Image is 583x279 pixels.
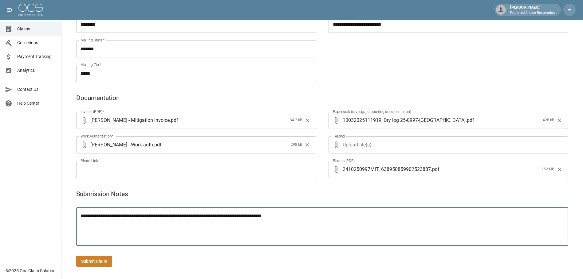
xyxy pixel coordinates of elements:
[555,165,564,174] button: Clear
[431,166,439,173] span: . pdf
[81,37,104,43] label: Mailing State
[81,62,101,67] label: Mailing Zip
[17,53,56,60] span: Payment Tracking
[290,117,302,123] span: 34.2 kB
[17,40,56,46] span: Collections
[508,4,557,15] div: [PERSON_NAME]
[170,117,178,124] span: . pdf
[81,109,104,114] label: Invoice (PDF)*
[303,140,312,149] button: Clear
[17,26,56,32] span: Claims
[343,136,552,153] span: Upload file(s)
[90,141,153,148] span: [PERSON_NAME] - Work auth
[81,134,113,139] label: Work Authorization*
[76,256,112,267] button: Submit Claim
[17,100,56,107] span: Help Center
[343,117,466,124] span: 10032025111919_Dry log 25-0997-[GEOGRAPHIC_DATA]
[333,158,355,163] label: Photos (PDF)
[541,166,554,172] span: 3.52 MB
[18,4,43,16] img: ocs-logo-white-transparent.png
[17,86,56,93] span: Contact Us
[303,116,312,125] button: Clear
[555,116,564,125] button: Clear
[90,117,170,124] span: [PERSON_NAME] - Mitigation invoice
[510,10,555,16] p: Preferred Choice Restoration
[81,158,98,163] label: Photo Link
[4,4,16,16] button: open drawer
[6,268,56,274] div: © 2025 One Claim Solution
[466,117,474,124] span: . pdf
[291,142,302,148] span: 298 kB
[333,109,411,114] label: Paperwork (dry logs, supporting documentation)
[343,166,431,173] span: 2410250997MIT_638950859902523887
[333,134,345,139] label: Testing
[153,141,162,148] span: . pdf
[17,67,56,74] span: Analytics
[543,117,554,123] span: 428 kB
